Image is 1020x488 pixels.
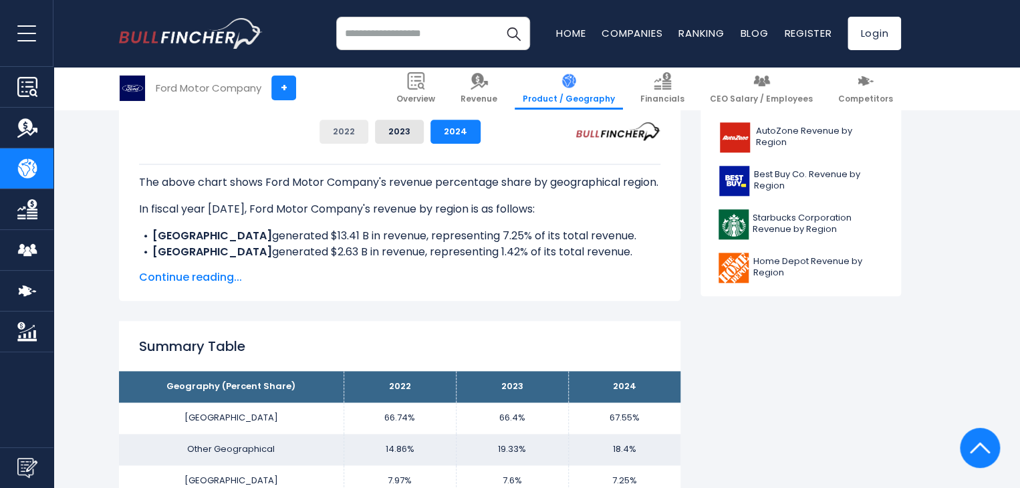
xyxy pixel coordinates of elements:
a: Financials [632,67,692,110]
span: Best Buy Co. Revenue by Region [754,169,883,192]
a: Ranking [678,26,724,40]
td: 67.55% [568,402,680,434]
span: Product / Geography [523,94,615,104]
td: 18.4% [568,434,680,465]
span: Revenue [461,94,497,104]
p: In fiscal year [DATE], Ford Motor Company's revenue by region is as follows: [139,201,660,217]
span: Competitors [838,94,893,104]
a: Companies [602,26,662,40]
img: F logo [120,76,145,101]
div: Ford Motor Company [156,80,261,96]
a: Login [848,17,901,50]
a: Revenue [453,67,505,110]
td: 19.33% [456,434,568,465]
a: Overview [388,67,443,110]
span: Continue reading... [139,269,660,285]
a: CEO Salary / Employees [702,67,821,110]
a: Blog [740,26,768,40]
img: SBUX logo [719,209,749,239]
a: Home [556,26,586,40]
span: Home Depot Revenue by Region [753,256,883,279]
td: Other Geographical [119,434,344,465]
div: The for Ford Motor Company is the [GEOGRAPHIC_DATA], which represents 67.55% of its total revenue... [139,164,660,388]
td: 14.86% [344,434,456,465]
th: Geography (Percent Share) [119,371,344,402]
img: HD logo [719,253,749,283]
a: AutoZone Revenue by Region [711,119,891,156]
img: AZO logo [719,122,751,152]
img: bullfincher logo [119,18,263,49]
span: Financials [640,94,684,104]
span: Overview [396,94,435,104]
a: Starbucks Corporation Revenue by Region [711,206,891,243]
a: Best Buy Co. Revenue by Region [711,162,891,199]
b: [GEOGRAPHIC_DATA] [152,244,272,259]
a: + [271,76,296,100]
b: Other Geographical [152,260,262,275]
li: generated $13.41 B in revenue, representing 7.25% of its total revenue. [139,228,660,244]
a: Register [784,26,832,40]
h2: Summary Table [139,336,660,356]
a: Go to homepage [119,18,263,49]
button: 2022 [320,120,368,144]
a: Home Depot Revenue by Region [711,249,891,286]
span: AutoZone Revenue by Region [755,126,883,148]
th: 2023 [456,371,568,402]
b: [GEOGRAPHIC_DATA] [152,228,272,243]
th: 2024 [568,371,680,402]
td: 66.74% [344,402,456,434]
span: Starbucks Corporation Revenue by Region [753,213,883,235]
button: 2023 [375,120,424,144]
li: generated $2.63 B in revenue, representing 1.42% of its total revenue. [139,244,660,260]
li: generated $34.04 B in revenue, representing 18.4% of its total revenue. [139,260,660,276]
a: Product / Geography [515,67,623,110]
td: 66.4% [456,402,568,434]
img: BBY logo [719,166,750,196]
td: [GEOGRAPHIC_DATA] [119,402,344,434]
button: Search [497,17,530,50]
th: 2022 [344,371,456,402]
button: 2024 [430,120,481,144]
a: Competitors [830,67,901,110]
p: The above chart shows Ford Motor Company's revenue percentage share by geographical region. [139,174,660,191]
span: CEO Salary / Employees [710,94,813,104]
